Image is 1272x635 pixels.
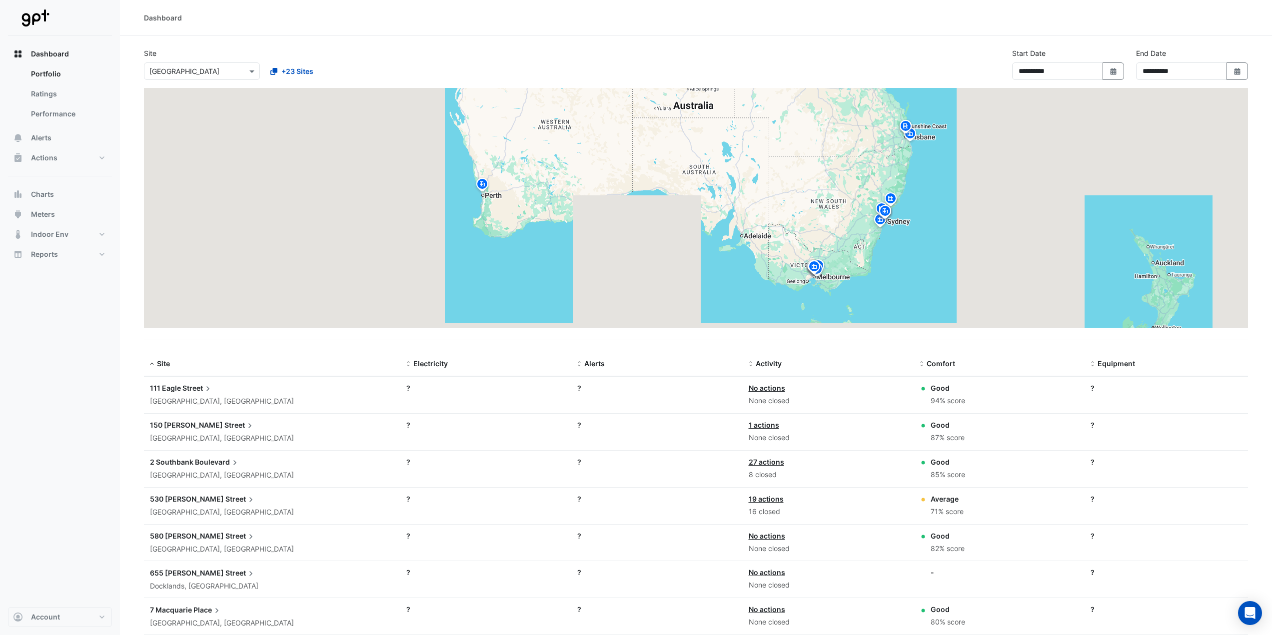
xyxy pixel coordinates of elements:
button: Indoor Env [8,224,112,244]
div: ? [577,383,736,393]
div: ? [1091,531,1250,541]
label: Site [144,48,156,58]
span: Charts [31,189,54,199]
div: 94% score [931,395,965,407]
span: Reports [31,249,58,259]
div: Good [931,531,965,541]
span: Site [157,359,170,368]
div: 16 closed [749,506,908,518]
span: 580 [PERSON_NAME] [150,532,224,540]
div: Good [931,420,965,430]
span: Boulevard [195,457,240,468]
span: Activity [756,359,782,368]
a: 19 actions [749,495,784,503]
a: Performance [23,104,112,124]
app-icon: Alerts [13,133,23,143]
img: site-pin.svg [902,126,918,144]
span: Street [182,383,213,394]
div: 8 closed [749,469,908,481]
div: ? [406,457,565,467]
img: site-pin.svg [872,212,888,230]
div: 71% score [931,506,964,518]
span: Comfort [927,359,955,368]
div: ? [577,420,736,430]
span: Street [225,567,256,578]
div: Good [931,604,965,615]
div: Open Intercom Messenger [1238,601,1262,625]
span: Actions [31,153,57,163]
div: None closed [749,432,908,444]
img: site-pin.svg [474,177,490,194]
span: Indoor Env [31,229,68,239]
span: 150 [PERSON_NAME] [150,421,223,429]
a: No actions [749,605,785,614]
div: [GEOGRAPHIC_DATA], [GEOGRAPHIC_DATA] [150,396,394,407]
div: ? [1091,420,1250,430]
div: [GEOGRAPHIC_DATA], [GEOGRAPHIC_DATA] [150,544,394,555]
app-icon: Actions [13,153,23,163]
img: Company Logo [12,8,57,28]
span: 2 Southbank [150,458,193,466]
img: site-pin.svg [883,191,899,209]
a: Ratings [23,84,112,104]
a: No actions [749,532,785,540]
div: ? [1091,494,1250,504]
div: ? [577,604,736,615]
div: 80% score [931,617,965,628]
div: 82% score [931,543,965,555]
div: None closed [749,617,908,628]
div: ? [406,567,565,578]
fa-icon: Select Date [1233,67,1242,75]
div: ? [406,531,565,541]
div: ? [577,494,736,504]
app-icon: Charts [13,189,23,199]
span: +23 Sites [281,66,313,76]
div: ? [577,567,736,578]
button: +23 Sites [264,62,320,80]
div: None closed [749,543,908,555]
img: site-pin.svg [874,201,890,219]
a: 1 actions [749,421,779,429]
div: Docklands, [GEOGRAPHIC_DATA] [150,581,394,592]
div: ? [406,420,565,430]
div: - [931,567,934,578]
div: Good [931,457,965,467]
span: Street [224,420,255,431]
button: Reports [8,244,112,264]
button: Dashboard [8,44,112,64]
div: [GEOGRAPHIC_DATA], [GEOGRAPHIC_DATA] [150,507,394,518]
a: 27 actions [749,458,784,466]
div: ? [406,494,565,504]
app-icon: Reports [13,249,23,259]
span: Place [193,604,222,615]
span: Dashboard [31,49,69,59]
div: [GEOGRAPHIC_DATA], [GEOGRAPHIC_DATA] [150,618,394,629]
div: [GEOGRAPHIC_DATA], [GEOGRAPHIC_DATA] [150,433,394,444]
span: 530 [PERSON_NAME] [150,495,224,503]
span: Equipment [1098,359,1135,368]
button: Charts [8,184,112,204]
div: ? [1091,383,1250,393]
span: Street [225,494,256,505]
app-icon: Indoor Env [13,229,23,239]
span: 111 Eagle [150,384,181,392]
a: No actions [749,384,785,392]
fa-icon: Select Date [1109,67,1118,75]
app-icon: Dashboard [13,49,23,59]
div: Good [931,383,965,393]
button: Meters [8,204,112,224]
span: 7 Macquarie [150,606,192,614]
img: site-pin.svg [805,259,821,276]
div: Dashboard [8,64,112,128]
div: Average [931,494,964,504]
span: Alerts [31,133,51,143]
span: Meters [31,209,55,219]
img: site-pin.svg [898,119,914,136]
img: site-pin.svg [810,258,826,276]
div: ? [1091,604,1250,615]
a: Portfolio [23,64,112,84]
div: ? [1091,567,1250,578]
app-icon: Meters [13,209,23,219]
button: Actions [8,148,112,168]
img: site-pin.svg [877,204,893,221]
